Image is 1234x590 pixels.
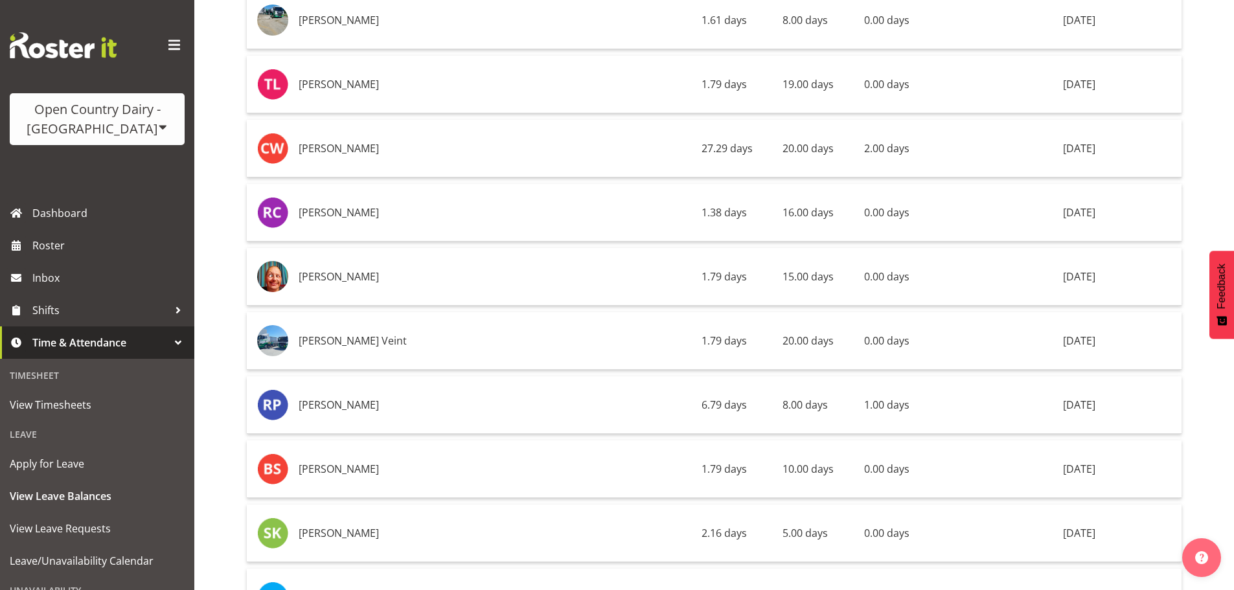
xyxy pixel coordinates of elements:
button: Feedback - Show survey [1209,251,1234,339]
td: [PERSON_NAME] [293,248,696,306]
td: [PERSON_NAME] [293,56,696,113]
span: 8.00 days [783,13,828,27]
td: [PERSON_NAME] Veint [293,312,696,370]
a: View Leave Balances [3,480,191,512]
span: 20.00 days [783,334,834,348]
td: [PERSON_NAME] [293,120,696,177]
span: 19.00 days [783,77,834,91]
span: Shifts [32,301,168,320]
span: [DATE] [1063,334,1095,348]
span: 0.00 days [864,77,909,91]
img: steffan-kennard9760.jpg [257,517,288,549]
img: clare-welland8449.jpg [257,133,288,164]
span: [DATE] [1063,462,1095,476]
span: 5.00 days [783,526,828,540]
span: 20.00 days [783,141,834,155]
a: Apply for Leave [3,448,191,480]
div: Timesheet [3,362,191,389]
td: [PERSON_NAME] [293,505,696,562]
span: 0.00 days [864,526,909,540]
td: [PERSON_NAME] [293,184,696,242]
span: 1.61 days [702,13,747,27]
span: 2.00 days [864,141,909,155]
span: 2.16 days [702,526,747,540]
span: [DATE] [1063,398,1095,412]
img: barry-sheilds9759.jpg [257,453,288,484]
span: 0.00 days [864,462,909,476]
span: 1.79 days [702,77,747,91]
span: 6.79 days [702,398,747,412]
div: Leave [3,421,191,448]
a: View Leave Requests [3,512,191,545]
span: [DATE] [1063,205,1095,220]
span: 1.38 days [702,205,747,220]
span: Inbox [32,268,188,288]
img: help-xxl-2.png [1195,551,1208,564]
span: Apply for Leave [10,454,185,473]
span: 8.00 days [783,398,828,412]
span: [DATE] [1063,13,1095,27]
span: 1.79 days [702,269,747,284]
td: [PERSON_NAME] [293,440,696,498]
span: [DATE] [1063,526,1095,540]
span: Leave/Unavailability Calendar [10,551,185,571]
span: 1.79 days [702,334,747,348]
span: View Timesheets [10,395,185,414]
img: tish-veintf659f114e36ac2d4120d81fef9997a05.png [257,325,288,356]
span: Dashboard [32,203,188,223]
img: Rosterit website logo [10,32,117,58]
span: View Leave Requests [10,519,185,538]
span: 10.00 days [783,462,834,476]
span: 0.00 days [864,205,909,220]
span: 0.00 days [864,13,909,27]
span: [DATE] [1063,269,1095,284]
span: 15.00 days [783,269,834,284]
span: [DATE] [1063,141,1095,155]
span: Roster [32,236,188,255]
span: 1.00 days [864,398,909,412]
span: 0.00 days [864,269,909,284]
span: 0.00 days [864,334,909,348]
img: tony-lee8441.jpg [257,69,288,100]
div: Open Country Dairy - [GEOGRAPHIC_DATA] [23,100,172,139]
span: [DATE] [1063,77,1095,91]
span: Feedback [1216,264,1228,309]
img: raymond-campbell9020.jpg [257,197,288,228]
img: jase-preston37cd3fefa916df13bd58d7e02b39b24a.png [257,261,288,292]
span: 1.79 days [702,462,747,476]
span: Time & Attendance [32,333,168,352]
img: leon-harrison5c2f3339fd17ca37e44f2f954d40a40d.png [257,5,288,36]
img: ricky-popham9758.jpg [257,389,288,420]
a: View Timesheets [3,389,191,421]
span: View Leave Balances [10,486,185,506]
td: [PERSON_NAME] [293,376,696,434]
a: Leave/Unavailability Calendar [3,545,191,577]
span: 27.29 days [702,141,753,155]
span: 16.00 days [783,205,834,220]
